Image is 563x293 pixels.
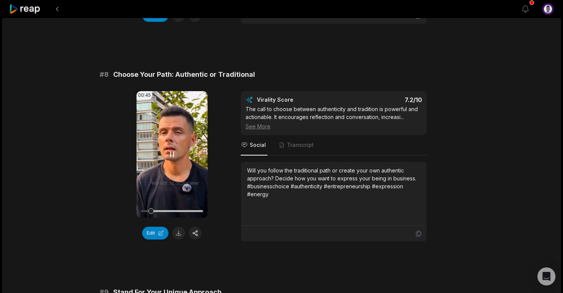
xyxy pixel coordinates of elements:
div: The call to choose between authenticity and tradition is powerful and actionable. It encourages r... [246,105,422,130]
span: # 8 [100,69,109,80]
span: Social [250,141,266,149]
div: 7.2 /10 [341,96,422,104]
video: Your browser does not support mp4 format. [137,91,208,218]
div: Will you follow the traditional path or create your own authentic approach? Decide how you want t... [247,166,420,198]
div: Open Intercom Messenger [537,267,555,285]
button: Edit [142,227,168,240]
nav: Tabs [241,135,427,156]
div: See More [246,122,422,130]
div: Virality Score [257,96,338,104]
span: Choose Your Path: Authentic or Traditional [113,69,255,80]
span: Transcript [287,141,314,149]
